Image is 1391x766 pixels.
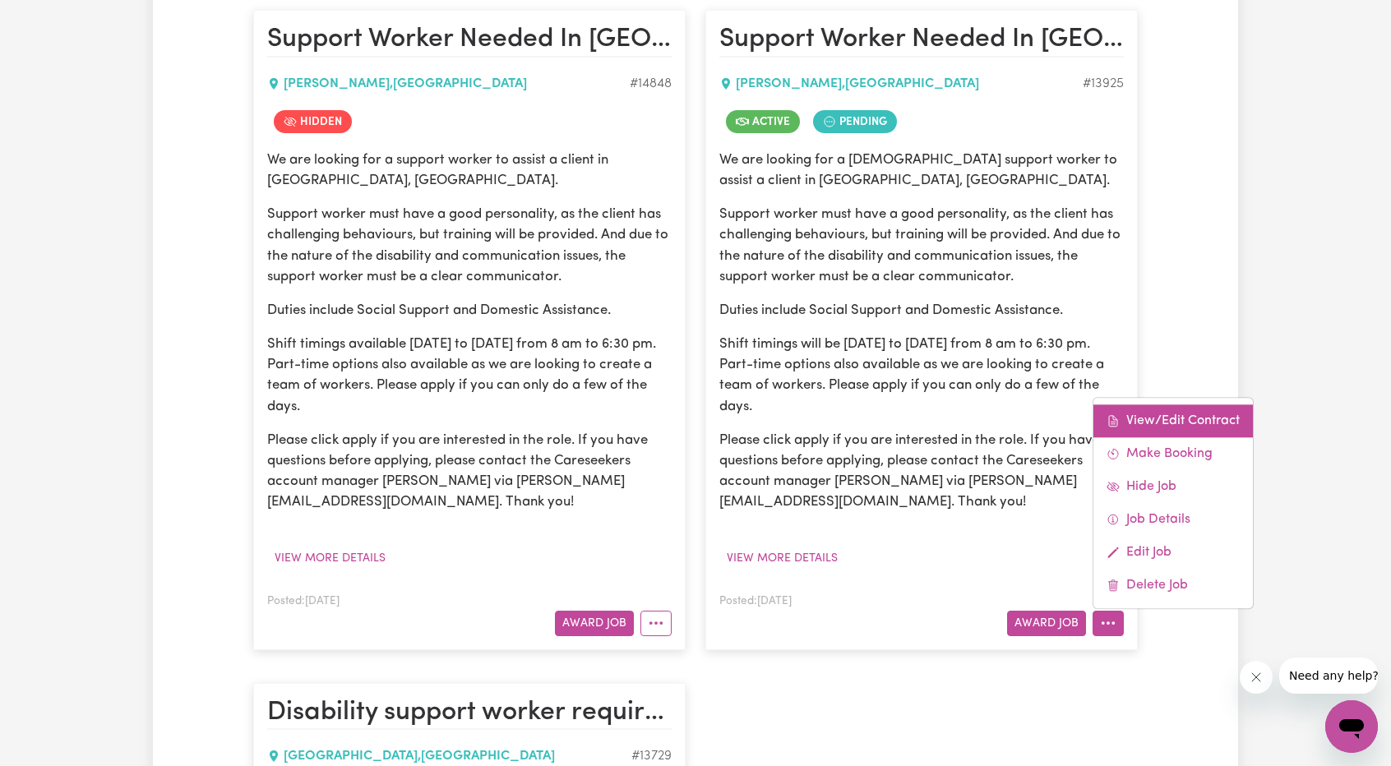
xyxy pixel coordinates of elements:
button: More options [640,611,672,636]
div: Job ID #14848 [630,74,672,94]
p: Duties include Social Support and Domestic Assistance. [267,300,672,321]
iframe: Close message [1240,661,1273,694]
iframe: Button to launch messaging window [1325,700,1378,753]
div: Job ID #13925 [1083,74,1124,94]
button: View more details [719,546,845,571]
span: Job is hidden [274,110,352,133]
iframe: Message from company [1279,658,1378,694]
button: Award Job [555,611,634,636]
div: [GEOGRAPHIC_DATA] , [GEOGRAPHIC_DATA] [267,746,631,766]
p: Please click apply if you are interested in the role. If you have questions before applying, plea... [719,430,1124,513]
a: View/Edit Contract [1093,404,1253,437]
p: Shift timings available [DATE] to [DATE] from 8 am to 6:30 pm. Part-time options also available a... [267,334,672,417]
p: Support worker must have a good personality, as the client has challenging behaviours, but traini... [267,204,672,287]
div: Job ID #13729 [631,746,672,766]
p: Shift timings will be [DATE] to [DATE] from 8 am to 6:30 pm. Part-time options also available as ... [719,334,1124,417]
button: View more details [267,546,393,571]
h2: Support Worker Needed In Singleton, WA [719,24,1124,57]
div: [PERSON_NAME] , [GEOGRAPHIC_DATA] [719,74,1083,94]
h2: Disability support worker required - Wattle Grove [267,697,672,730]
a: Delete Job [1093,569,1253,602]
a: Edit Job [1093,536,1253,569]
div: More options [1093,397,1254,609]
a: Job Details [1093,503,1253,536]
p: We are looking for a support worker to assist a client in [GEOGRAPHIC_DATA], [GEOGRAPHIC_DATA]. [267,150,672,191]
span: Job is active [726,110,800,133]
p: Duties include Social Support and Domestic Assistance. [719,300,1124,321]
button: More options [1093,611,1124,636]
p: We are looking for a [DEMOGRAPHIC_DATA] support worker to assist a client in [GEOGRAPHIC_DATA], [... [719,150,1124,191]
span: Posted: [DATE] [719,596,792,607]
div: [PERSON_NAME] , [GEOGRAPHIC_DATA] [267,74,630,94]
span: Job contract pending review by care worker [813,110,897,133]
span: Need any help? [10,12,99,25]
h2: Support Worker Needed In Singleton, WA [267,24,672,57]
button: Award Job [1007,611,1086,636]
p: Please click apply if you are interested in the role. If you have questions before applying, plea... [267,430,672,513]
a: Hide Job [1093,470,1253,503]
span: Posted: [DATE] [267,596,340,607]
p: Support worker must have a good personality, as the client has challenging behaviours, but traini... [719,204,1124,287]
a: Make Booking [1093,437,1253,470]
